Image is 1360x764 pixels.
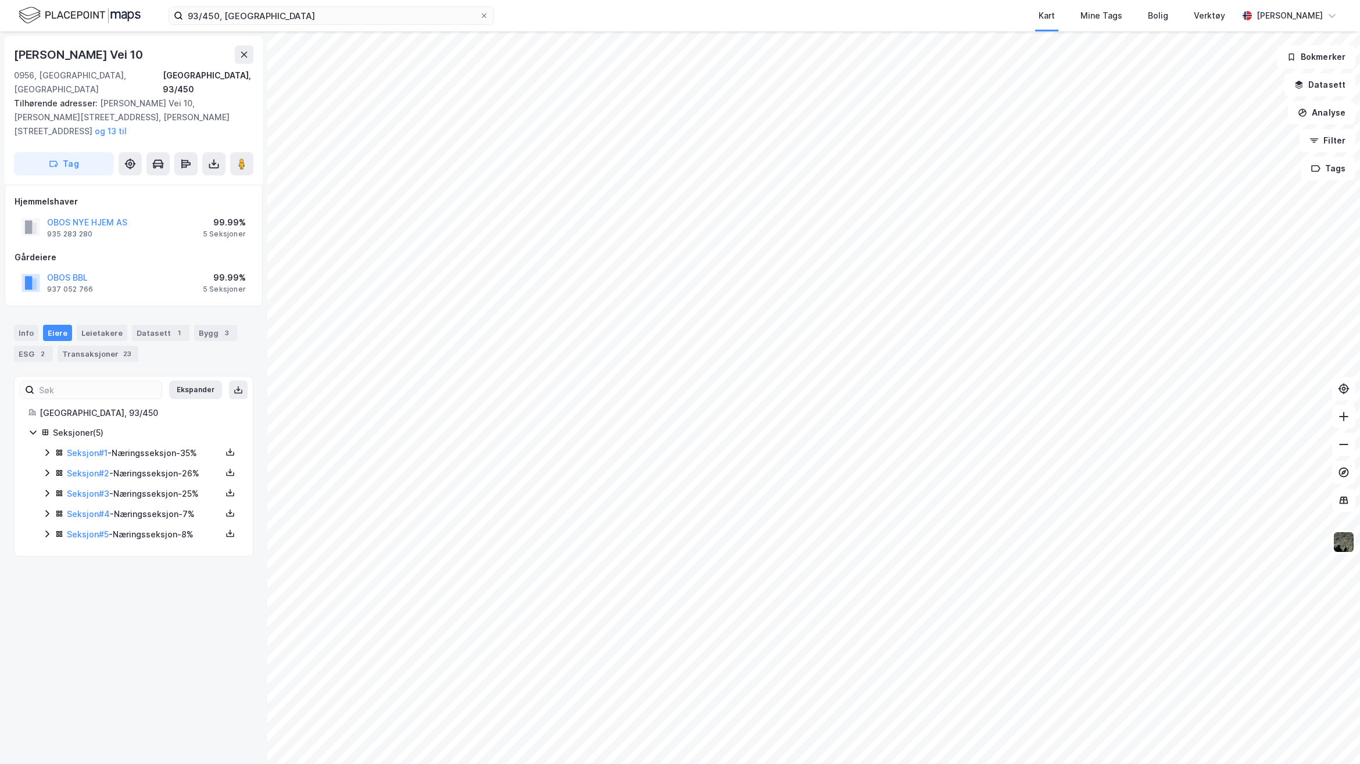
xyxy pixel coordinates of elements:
[34,381,162,399] input: Søk
[15,195,253,209] div: Hjemmelshaver
[14,98,100,108] span: Tilhørende adresser:
[1080,9,1122,23] div: Mine Tags
[67,487,221,501] div: - Næringsseksjon - 25%
[67,507,221,521] div: - Næringsseksjon - 7%
[47,285,93,294] div: 937 052 766
[40,406,239,420] div: [GEOGRAPHIC_DATA], 93/450
[1039,9,1055,23] div: Kart
[47,229,92,239] div: 935 283 280
[221,327,232,339] div: 3
[67,489,109,498] a: Seksjon#3
[67,528,221,541] div: - Næringsseksjon - 8%
[67,468,109,478] a: Seksjon#2
[14,69,163,96] div: 0956, [GEOGRAPHIC_DATA], [GEOGRAPHIC_DATA]
[19,5,141,26] img: logo.f888ab2527a4732fd821a326f86c7f29.svg
[203,216,246,229] div: 99.99%
[183,7,479,24] input: Søk på adresse, matrikkel, gårdeiere, leietakere eller personer
[1194,9,1225,23] div: Verktøy
[1257,9,1323,23] div: [PERSON_NAME]
[1148,9,1168,23] div: Bolig
[1302,708,1360,764] iframe: Chat Widget
[15,250,253,264] div: Gårdeiere
[1277,45,1355,69] button: Bokmerker
[53,426,239,440] div: Seksjoner ( 5 )
[1302,708,1360,764] div: Kontrollprogram for chat
[67,467,221,480] div: - Næringsseksjon - 26%
[1284,73,1355,96] button: Datasett
[1301,157,1355,180] button: Tags
[14,45,145,64] div: [PERSON_NAME] Vei 10
[37,348,48,360] div: 2
[1288,101,1355,124] button: Analyse
[67,529,109,539] a: Seksjon#5
[203,271,246,285] div: 99.99%
[67,509,110,519] a: Seksjon#4
[121,348,134,360] div: 23
[132,325,189,341] div: Datasett
[163,69,253,96] div: [GEOGRAPHIC_DATA], 93/450
[1300,129,1355,152] button: Filter
[58,346,138,362] div: Transaksjoner
[14,325,38,341] div: Info
[173,327,185,339] div: 1
[67,446,221,460] div: - Næringsseksjon - 35%
[194,325,237,341] div: Bygg
[77,325,127,341] div: Leietakere
[67,448,108,458] a: Seksjon#1
[203,285,246,294] div: 5 Seksjoner
[14,96,244,138] div: [PERSON_NAME] Vei 10, [PERSON_NAME][STREET_ADDRESS], [PERSON_NAME][STREET_ADDRESS]
[203,229,246,239] div: 5 Seksjoner
[1333,531,1355,553] img: 9k=
[14,152,114,175] button: Tag
[14,346,53,362] div: ESG
[169,381,222,399] button: Ekspander
[43,325,72,341] div: Eiere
